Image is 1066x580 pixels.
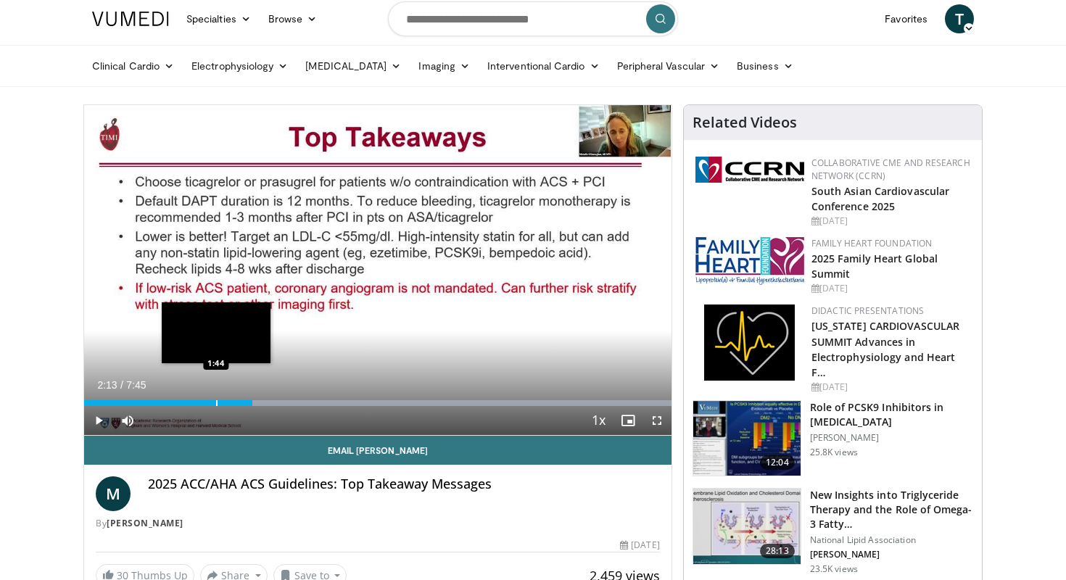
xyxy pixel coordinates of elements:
[810,488,973,531] h3: New Insights into Triglyceride Therapy and the Role of Omega-3 Fatty…
[97,379,117,391] span: 2:13
[810,400,973,429] h3: Role of PCSK9 Inhibitors in [MEDICAL_DATA]
[810,534,973,546] p: National Lipid Association
[811,215,970,228] div: [DATE]
[148,476,660,492] h4: 2025 ACC/AHA ACS Guidelines: Top Takeaway Messages
[84,105,672,436] video-js: Video Player
[92,12,169,26] img: VuMedi Logo
[810,432,973,444] p: [PERSON_NAME]
[810,447,858,458] p: 25.8K views
[811,252,938,281] a: 2025 Family Heart Global Summit
[760,544,795,558] span: 28:13
[693,114,797,131] h4: Related Videos
[811,319,960,378] a: [US_STATE] CARDIOVASCULAR SUMMIT Advances in Electrophysiology and Heart F…
[388,1,678,36] input: Search topics, interventions
[297,51,410,80] a: [MEDICAL_DATA]
[811,184,950,213] a: South Asian Cardiovascular Conference 2025
[107,517,183,529] a: [PERSON_NAME]
[96,476,131,511] a: M
[84,406,113,435] button: Play
[693,400,973,477] a: 12:04 Role of PCSK9 Inhibitors in [MEDICAL_DATA] [PERSON_NAME] 25.8K views
[876,4,936,33] a: Favorites
[811,304,970,318] div: Didactic Presentations
[260,4,326,33] a: Browse
[810,563,858,575] p: 23.5K views
[695,157,804,183] img: a04ee3ba-8487-4636-b0fb-5e8d268f3737.png.150x105_q85_autocrop_double_scale_upscale_version-0.2.png
[183,51,297,80] a: Electrophysiology
[945,4,974,33] a: T
[620,539,659,552] div: [DATE]
[728,51,802,80] a: Business
[126,379,146,391] span: 7:45
[811,157,970,182] a: Collaborative CME and Research Network (CCRN)
[83,51,183,80] a: Clinical Cardio
[84,400,672,406] div: Progress Bar
[584,406,613,435] button: Playback Rate
[760,455,795,470] span: 12:04
[96,517,660,530] div: By
[811,381,970,394] div: [DATE]
[113,406,142,435] button: Mute
[810,549,973,560] p: [PERSON_NAME]
[613,406,643,435] button: Enable picture-in-picture mode
[643,406,672,435] button: Fullscreen
[178,4,260,33] a: Specialties
[84,436,672,465] a: Email [PERSON_NAME]
[811,237,933,249] a: Family Heart Foundation
[811,282,970,295] div: [DATE]
[693,488,973,575] a: 28:13 New Insights into Triglyceride Therapy and the Role of Omega-3 Fatty… National Lipid Associ...
[608,51,728,80] a: Peripheral Vascular
[410,51,479,80] a: Imaging
[693,401,801,476] img: 3346fd73-c5f9-4d1f-bb16-7b1903aae427.150x105_q85_crop-smart_upscale.jpg
[479,51,608,80] a: Interventional Cardio
[120,379,123,391] span: /
[704,304,795,381] img: 1860aa7a-ba06-47e3-81a4-3dc728c2b4cf.png.150x105_q85_autocrop_double_scale_upscale_version-0.2.png
[693,489,801,564] img: 45ea033d-f728-4586-a1ce-38957b05c09e.150x105_q85_crop-smart_upscale.jpg
[695,237,804,285] img: 96363db5-6b1b-407f-974b-715268b29f70.jpeg.150x105_q85_autocrop_double_scale_upscale_version-0.2.jpg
